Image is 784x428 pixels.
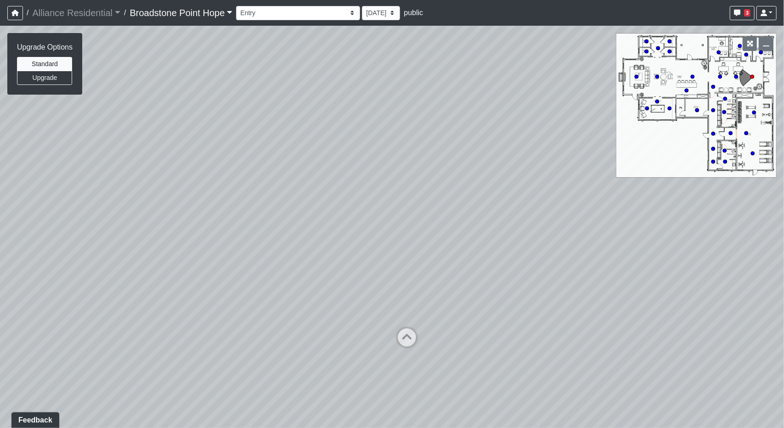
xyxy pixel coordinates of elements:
span: / [23,4,32,22]
a: Broadstone Point Hope [130,4,233,22]
span: 3 [744,9,750,17]
span: public [404,9,423,17]
button: 3 [730,6,755,20]
h6: Upgrade Options [17,43,73,51]
button: Upgrade [17,71,72,85]
button: Standard [17,57,72,71]
a: Alliance Residential [32,4,120,22]
iframe: Ybug feedback widget [7,410,61,428]
span: / [120,4,130,22]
